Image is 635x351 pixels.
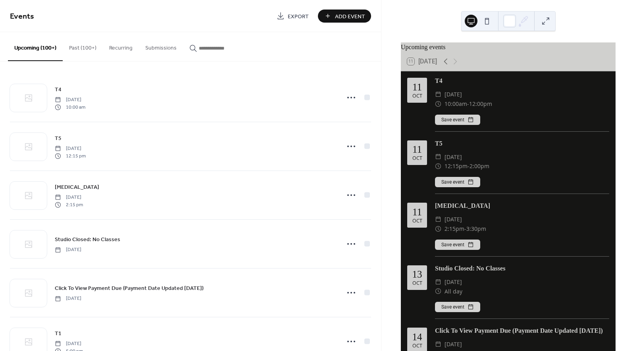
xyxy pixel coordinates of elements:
button: Save event [435,115,480,125]
span: [DATE] [55,295,81,302]
div: ​ [435,215,441,224]
a: Click To View Payment Due (Payment Date Updated [DATE]) [55,284,204,293]
a: T5 [55,134,62,143]
div: ​ [435,161,441,171]
div: Oct [412,281,422,286]
span: 2:15pm [444,224,464,234]
span: 2:00pm [470,161,489,171]
span: [DATE] [444,90,462,99]
div: 14 [412,332,422,342]
a: Studio Closed: No Classes [55,235,120,244]
span: - [464,224,466,234]
span: 12:15pm [444,161,468,171]
span: - [467,99,469,109]
div: [MEDICAL_DATA] [435,201,609,211]
span: [DATE] [55,96,85,104]
button: Submissions [139,32,183,60]
button: Save event [435,177,480,187]
button: Recurring [103,32,139,60]
button: Add Event [318,10,371,23]
button: Save event [435,302,480,312]
span: 12:00pm [469,99,492,109]
span: 10:00am [444,99,467,109]
span: [DATE] [55,194,83,201]
span: Export [288,12,309,21]
span: Events [10,9,34,24]
div: 13 [412,269,422,279]
span: [DATE] [55,145,86,152]
div: ​ [435,99,441,109]
div: ​ [435,287,441,296]
div: Upcoming events [401,42,616,52]
a: T4 [55,85,62,94]
span: T4 [55,86,62,94]
span: [MEDICAL_DATA] [55,183,99,192]
button: Past (100+) [63,32,103,60]
div: ​ [435,152,441,162]
div: ​ [435,224,441,234]
div: Oct [412,94,422,99]
span: [DATE] [55,340,83,347]
span: [DATE] [444,277,462,287]
div: Click To View Payment Due (Payment Date Updated [DATE]) [435,326,609,336]
div: 11 [412,144,422,154]
div: T4 [435,76,609,86]
span: 2:15 pm [55,201,83,208]
span: [DATE] [444,152,462,162]
span: Add Event [335,12,365,21]
a: Export [271,10,315,23]
div: Oct [412,219,422,224]
span: - [468,161,470,171]
div: ​ [435,339,441,349]
div: Studio Closed: No Classes [435,264,609,273]
button: Upcoming (100+) [8,32,63,61]
span: 10:00 am [55,104,85,111]
span: Studio Closed: No Classes [55,236,120,244]
span: 3:30pm [466,224,486,234]
span: [DATE] [55,246,81,253]
button: Save event [435,240,480,250]
span: [DATE] [444,215,462,224]
a: T1 [55,329,62,338]
div: Oct [412,156,422,161]
div: ​ [435,90,441,99]
span: T1 [55,330,62,338]
span: [DATE] [444,339,462,349]
div: 11 [412,82,422,92]
div: ​ [435,277,441,287]
div: T5 [435,139,609,148]
div: 11 [412,207,422,217]
span: 12:15 pm [55,152,86,159]
div: Oct [412,343,422,349]
a: [MEDICAL_DATA] [55,182,99,192]
span: All day [444,287,462,296]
